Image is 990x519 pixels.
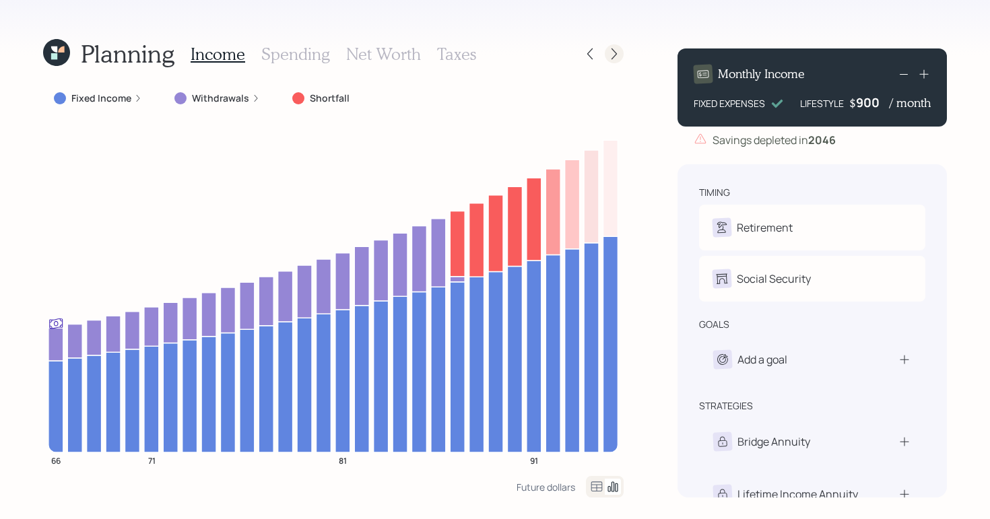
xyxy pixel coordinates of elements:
div: Social Security [737,271,811,287]
tspan: 71 [148,454,156,466]
h4: Monthly Income [718,67,805,81]
h3: Income [191,44,245,64]
div: Add a goal [737,351,787,368]
label: Shortfall [310,92,350,105]
b: 2046 [808,133,836,147]
h3: Spending [261,44,330,64]
div: Bridge Annuity [737,434,810,450]
div: Future dollars [517,481,575,493]
div: timing [699,186,730,199]
tspan: 81 [339,454,347,466]
div: Lifetime Income Annuity [737,486,858,502]
label: Withdrawals [192,92,249,105]
label: Fixed Income [71,92,131,105]
div: 900 [856,94,890,110]
div: Retirement [737,219,793,236]
tspan: 66 [51,454,61,466]
h4: / month [890,96,931,110]
div: Savings depleted in [713,132,836,148]
div: LIFESTYLE [800,96,844,110]
h1: Planning [81,39,174,68]
div: FIXED EXPENSES [694,96,765,110]
h4: $ [849,96,856,110]
tspan: 91 [530,454,538,466]
h3: Net Worth [346,44,421,64]
div: strategies [699,399,753,413]
h3: Taxes [437,44,476,64]
div: goals [699,318,729,331]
